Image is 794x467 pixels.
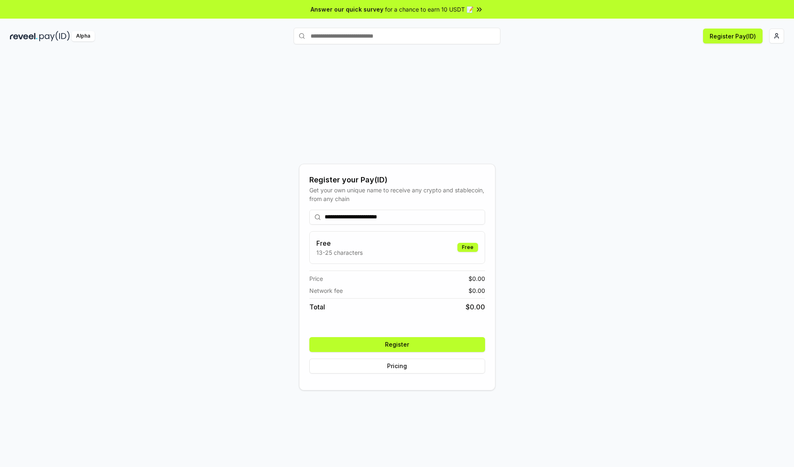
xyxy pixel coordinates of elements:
[385,5,474,14] span: for a chance to earn 10 USDT 📝
[309,359,485,374] button: Pricing
[466,302,485,312] span: $ 0.00
[469,286,485,295] span: $ 0.00
[309,274,323,283] span: Price
[309,186,485,203] div: Get your own unique name to receive any crypto and stablecoin, from any chain
[309,337,485,352] button: Register
[316,248,363,257] p: 13-25 characters
[72,31,95,41] div: Alpha
[469,274,485,283] span: $ 0.00
[703,29,763,43] button: Register Pay(ID)
[311,5,383,14] span: Answer our quick survey
[309,302,325,312] span: Total
[309,286,343,295] span: Network fee
[39,31,70,41] img: pay_id
[316,238,363,248] h3: Free
[457,243,478,252] div: Free
[309,174,485,186] div: Register your Pay(ID)
[10,31,38,41] img: reveel_dark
